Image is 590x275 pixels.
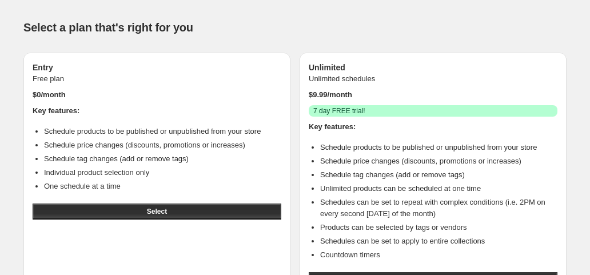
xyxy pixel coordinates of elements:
li: Countdown timers [320,249,557,261]
h1: Select a plan that's right for you [23,21,567,34]
li: Schedule products to be published or unpublished from your store [44,126,281,137]
span: Select [147,207,167,216]
li: Schedule tag changes (add or remove tags) [44,153,281,165]
p: $ 0 /month [33,89,281,101]
p: Free plan [33,73,281,85]
h3: Entry [33,62,281,73]
li: Schedule tag changes (add or remove tags) [320,169,557,181]
p: Unlimited schedules [309,73,557,85]
li: Individual product selection only [44,167,281,178]
h4: Key features: [309,121,557,133]
li: One schedule at a time [44,181,281,192]
h3: Unlimited [309,62,557,73]
li: Schedule price changes (discounts, promotions or increases) [320,156,557,167]
p: $ 9.99 /month [309,89,557,101]
span: 7 day FREE trial! [313,106,365,115]
li: Schedules can be set to apply to entire collections [320,236,557,247]
li: Schedules can be set to repeat with complex conditions (i.e. 2PM on every second [DATE] of the mo... [320,197,557,220]
button: Select [33,204,281,220]
li: Unlimited products can be scheduled at one time [320,183,557,194]
li: Schedule price changes (discounts, promotions or increases) [44,140,281,151]
li: Products can be selected by tags or vendors [320,222,557,233]
h4: Key features: [33,105,281,117]
li: Schedule products to be published or unpublished from your store [320,142,557,153]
